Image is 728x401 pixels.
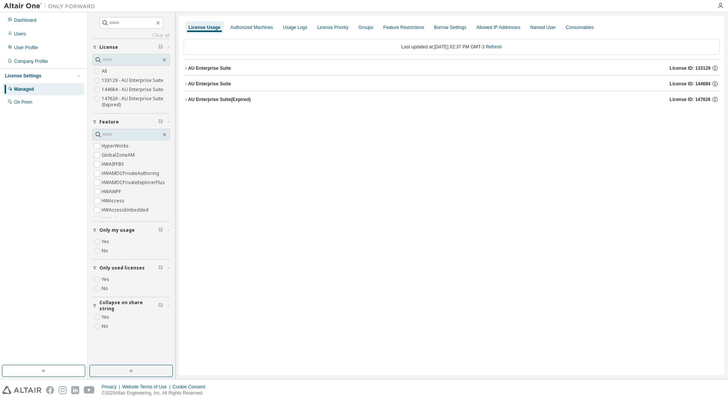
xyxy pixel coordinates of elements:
label: No [102,284,110,293]
button: AU Enterprise Suite(Expired)License ID: 147626 [184,91,720,108]
a: Clear all [93,32,170,38]
div: Website Terms of Use [122,384,172,390]
div: License Usage [188,24,220,30]
span: Only my usage [99,227,135,233]
div: AU Enterprise Suite [188,81,231,87]
span: Only used licenses [99,265,145,271]
a: Refresh [486,44,502,50]
p: © 2025 Altair Engineering, Inc. All Rights Reserved. [102,390,210,396]
span: Clear filter [158,265,163,271]
img: altair_logo.svg [2,386,42,394]
label: Yes [102,313,111,322]
button: AU Enterprise SuiteLicense ID: 144684 [184,75,720,92]
span: License ID: 144684 [670,81,710,87]
div: Authorized Machines [230,24,273,30]
div: Managed [14,86,34,92]
div: Borrow Settings [434,24,466,30]
div: Company Profile [14,58,48,64]
img: instagram.svg [59,386,67,394]
button: AU Enterprise SuiteLicense ID: 133129 [184,60,720,77]
img: youtube.svg [84,386,95,394]
button: License [93,39,170,56]
div: Cookie Consent [172,384,209,390]
span: Collapse on share string [99,300,158,312]
img: linkedin.svg [71,386,79,394]
label: Yes [102,275,111,284]
div: Usage Logs [283,24,307,30]
label: 133129 - AU Enterprise Suite [102,76,165,85]
div: License Settings [5,73,41,79]
label: HyperWorks [102,141,130,151]
div: User Profile [14,45,38,51]
label: GlobalZoneAM [102,151,136,160]
label: HWAccess [102,196,126,205]
span: Feature [99,119,119,125]
span: License ID: 133129 [670,65,710,71]
img: facebook.svg [46,386,54,394]
label: No [102,246,110,255]
label: HWAMDCPrivateExplorerPlus [102,178,166,187]
div: Consumables [566,24,594,30]
label: No [102,322,110,331]
div: License Priority [317,24,348,30]
button: Only used licenses [93,260,170,276]
div: Last updated at: [DATE] 02:37 PM GMT-3 [184,39,720,55]
label: HWAMDCPrivateAuthoring [102,169,161,178]
span: License [99,44,118,50]
div: Named User [530,24,556,30]
label: HWAccessEmbedded [102,205,150,215]
label: Yes [102,237,111,246]
button: Collapse on share string [93,297,170,314]
button: Feature [93,114,170,130]
div: Allowed IP Addresses [476,24,520,30]
span: Clear filter [158,44,163,50]
label: 144684 - AU Enterprise Suite [102,85,165,94]
div: AU Enterprise Suite [188,65,231,71]
span: License ID: 147626 [670,96,710,103]
button: Only my usage [93,222,170,239]
span: Clear filter [158,227,163,233]
label: 147626 - AU Enterprise Suite (Expired) [102,94,170,109]
div: On Prem [14,99,32,105]
span: Clear filter [158,119,163,125]
img: Altair One [4,2,99,10]
div: Feature Restrictions [383,24,424,30]
label: HWActivate [102,215,128,224]
label: HWAIFPBS [102,160,126,169]
div: Dashboard [14,17,37,23]
div: AU Enterprise Suite (Expired) [188,96,251,103]
div: Groups [358,24,373,30]
div: Users [14,31,26,37]
span: Clear filter [158,303,163,309]
label: All [102,67,109,76]
div: Privacy [102,384,122,390]
label: HWAWPF [102,187,123,196]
